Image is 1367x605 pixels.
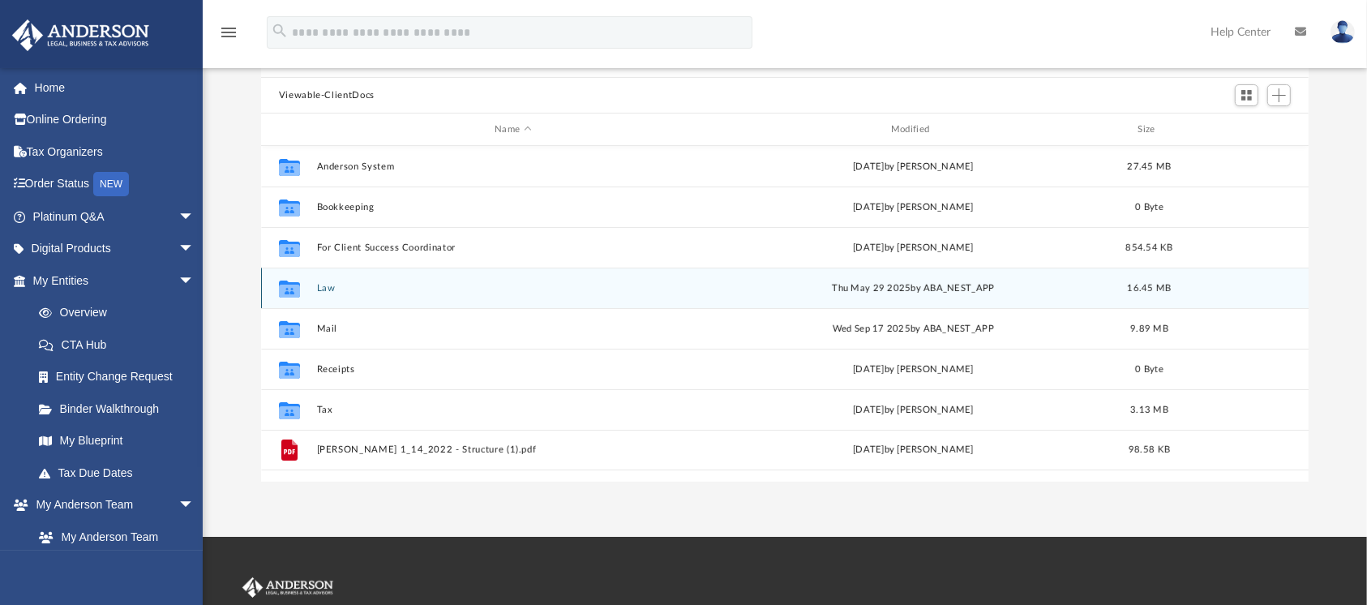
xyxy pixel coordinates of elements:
span: arrow_drop_down [178,233,211,266]
button: Bookkeeping [316,202,709,212]
span: 0 Byte [1135,203,1163,212]
div: [DATE] by [PERSON_NAME] [717,200,1110,215]
span: 854.54 KB [1125,243,1172,252]
button: Law [316,283,709,294]
a: CTA Hub [23,328,219,361]
i: menu [219,23,238,42]
button: Switch to Grid View [1235,84,1259,107]
div: [DATE] by [PERSON_NAME] [717,403,1110,418]
div: [DATE] by [PERSON_NAME] [717,241,1110,255]
a: Overview [23,297,219,329]
a: Binder Walkthrough [23,393,219,425]
a: Tax Organizers [11,135,219,168]
div: id [1189,122,1302,137]
div: Name [315,122,709,137]
a: menu [219,31,238,42]
button: Viewable-ClientDocs [279,88,375,103]
div: NEW [93,172,129,196]
span: arrow_drop_down [178,264,211,298]
div: grid [261,146,1309,482]
div: [DATE] by [PERSON_NAME] [717,443,1110,457]
img: User Pic [1331,20,1355,44]
div: [DATE] by [PERSON_NAME] [717,160,1110,174]
a: Entity Change Request [23,361,219,393]
div: Wed Sep 17 2025 by ABA_NEST_APP [717,322,1110,337]
i: search [271,22,289,40]
button: Anderson System [316,161,709,172]
a: Platinum Q&Aarrow_drop_down [11,200,219,233]
div: [DATE] by [PERSON_NAME] [717,363,1110,377]
a: Tax Due Dates [23,457,219,489]
button: Mail [316,324,709,334]
div: Modified [716,122,1109,137]
button: [PERSON_NAME] 1_14_2022 - Structure (1).pdf [316,444,709,455]
img: Anderson Advisors Platinum Portal [239,577,336,599]
span: 0 Byte [1135,365,1163,374]
a: My Anderson Teamarrow_drop_down [11,489,211,521]
span: 16.45 MB [1127,284,1171,293]
img: Anderson Advisors Platinum Portal [7,19,154,51]
a: My Blueprint [23,425,211,457]
a: Order StatusNEW [11,168,219,201]
span: arrow_drop_down [178,489,211,522]
span: 3.13 MB [1130,405,1168,414]
a: Home [11,71,219,104]
a: My Anderson Team [23,521,203,553]
button: Receipts [316,364,709,375]
a: Digital Productsarrow_drop_down [11,233,219,265]
button: For Client Success Coordinator [316,242,709,253]
span: 98.58 KB [1129,445,1170,454]
button: Tax [316,405,709,415]
span: 9.89 MB [1130,324,1168,333]
div: Size [1116,122,1181,137]
a: My Entitiesarrow_drop_down [11,264,219,297]
div: Thu May 29 2025 by ABA_NEST_APP [717,281,1110,296]
span: 27.45 MB [1127,162,1171,171]
span: arrow_drop_down [178,200,211,234]
a: Online Ordering [11,104,219,136]
button: Add [1267,84,1292,107]
div: id [268,122,309,137]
